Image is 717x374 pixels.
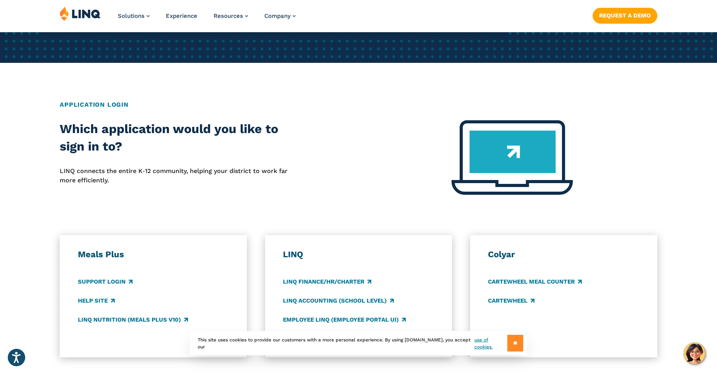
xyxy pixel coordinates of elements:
a: Request a Demo [593,8,657,23]
a: Help Site [78,296,115,305]
nav: Button Navigation [593,6,657,23]
a: Solutions [118,12,150,19]
a: LINQ Accounting (school level) [283,296,394,305]
a: Company [264,12,296,19]
span: Resources [214,12,243,19]
nav: Primary Navigation [118,6,296,32]
a: CARTEWHEEL [488,296,534,305]
span: Company [264,12,291,19]
a: CARTEWHEEL Meal Counter [488,277,582,286]
h3: Colyar [488,249,639,260]
a: LINQ Finance/HR/Charter [283,277,371,286]
div: This site uses cookies to provide our customers with a more personal experience. By using [DOMAIN... [190,331,527,355]
a: Employee LINQ (Employee Portal UI) [283,315,406,324]
a: Experience [166,12,197,19]
h2: Which application would you like to sign in to? [60,120,298,156]
a: Support Login [78,277,133,286]
a: Resources [214,12,248,19]
button: Hello, have a question? Let’s chat. [684,343,705,364]
a: use of cookies. [474,336,507,350]
p: LINQ connects the entire K‑12 community, helping your district to work far more efficiently. [60,166,298,185]
h3: LINQ [283,249,434,260]
h3: Meals Plus [78,249,229,260]
h2: Application Login [60,100,657,109]
span: Solutions [118,12,145,19]
img: LINQ | K‑12 Software [60,6,101,21]
a: LINQ Nutrition (Meals Plus v10) [78,315,188,324]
